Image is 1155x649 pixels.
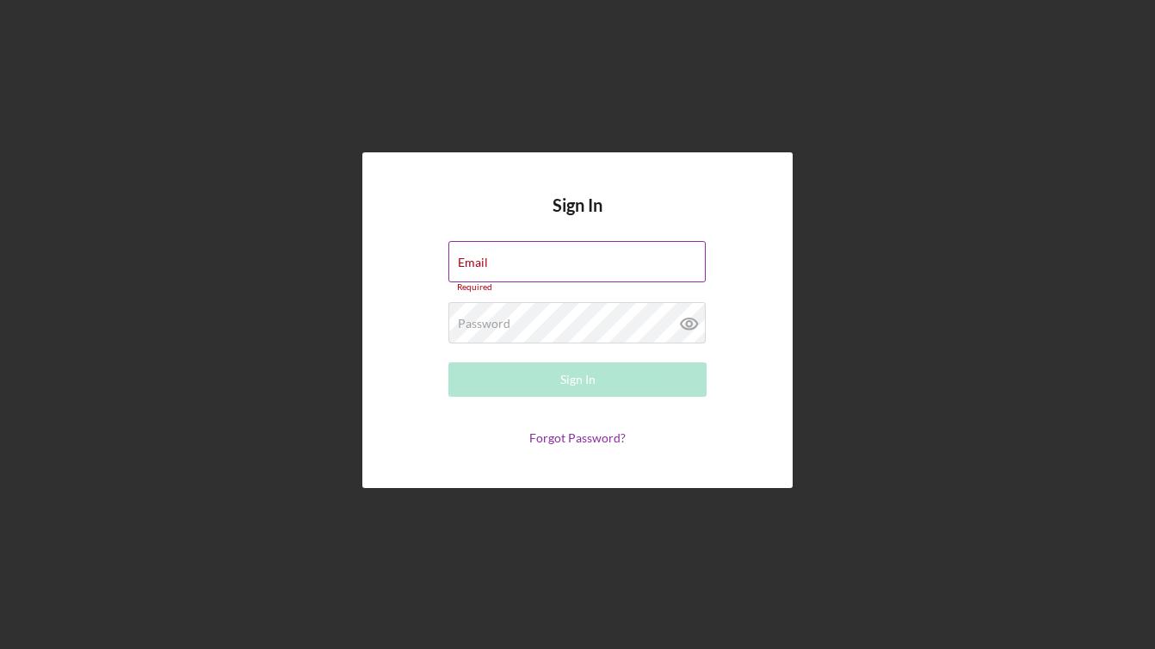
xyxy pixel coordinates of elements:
[458,317,510,331] label: Password
[529,430,626,445] a: Forgot Password?
[448,282,707,293] div: Required
[553,195,602,241] h4: Sign In
[448,362,707,397] button: Sign In
[458,256,488,269] label: Email
[560,362,596,397] div: Sign In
